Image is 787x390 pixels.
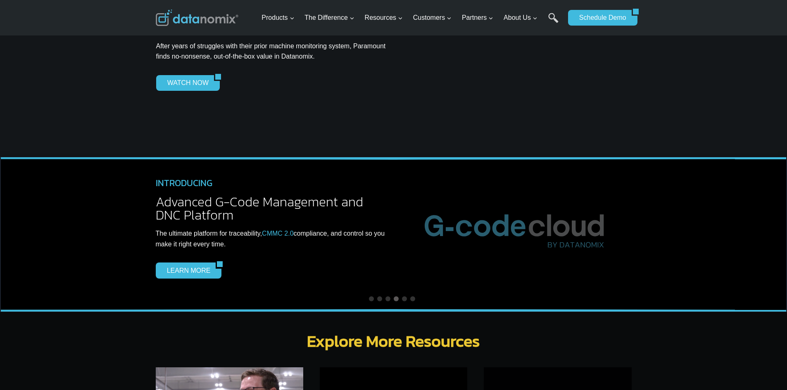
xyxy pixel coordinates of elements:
span: Partners [462,12,493,23]
span: After years of struggles with their prior machine monitoring system, Paramount finds no-nonsense,... [156,43,386,60]
img: Datanomix [156,9,238,26]
span: Products [262,12,294,23]
span: The ultimate platform for traceability, compliance, and control so you make it right every time. [156,230,385,248]
a: WATCH NOW [156,75,214,91]
span: Customers [413,12,452,23]
h2: Advanced G-Code Management and DNC Platform [156,195,387,222]
a: Search [548,13,559,31]
a: LEARN MORE [156,262,216,278]
h4: INTRODUCING [156,176,387,191]
span: Phone number [186,34,223,42]
span: Last Name [186,0,212,8]
span: State/Region [186,102,218,109]
a: Terms [93,184,105,190]
a: Schedule Demo [568,10,632,26]
span: About Us [504,12,537,23]
strong: Explore More Resources [307,329,480,353]
iframe: Popup CTA [4,244,137,386]
img: Advanced G-Code Management & DNC Platform [413,193,619,262]
a: Privacy Policy [112,184,139,190]
span: Resources [365,12,403,23]
span: The Difference [304,12,354,23]
nav: Primary Navigation [258,5,564,31]
a: CMMC 2.0 [262,230,293,237]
